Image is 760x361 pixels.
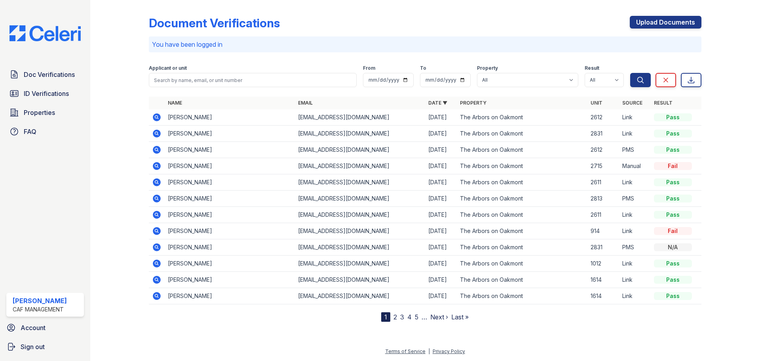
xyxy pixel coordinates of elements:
[654,130,692,138] div: Pass
[619,126,651,142] td: Link
[585,65,599,71] label: Result
[457,288,587,304] td: The Arbors on Oakmont
[619,288,651,304] td: Link
[168,100,182,106] a: Name
[165,288,295,304] td: [PERSON_NAME]
[298,100,313,106] a: Email
[587,174,619,191] td: 2611
[457,109,587,126] td: The Arbors on Oakmont
[6,105,84,120] a: Properties
[149,65,187,71] label: Applicant or unit
[165,158,295,174] td: [PERSON_NAME]
[295,191,425,207] td: [EMAIL_ADDRESS][DOMAIN_NAME]
[457,272,587,288] td: The Arbors on Oakmont
[425,223,457,239] td: [DATE]
[654,276,692,284] div: Pass
[428,100,447,106] a: Date ▼
[165,109,295,126] td: [PERSON_NAME]
[654,100,673,106] a: Result
[619,142,651,158] td: PMS
[3,339,87,355] a: Sign out
[587,126,619,142] td: 2831
[654,146,692,154] div: Pass
[619,256,651,272] td: Link
[420,65,426,71] label: To
[457,207,587,223] td: The Arbors on Oakmont
[425,256,457,272] td: [DATE]
[619,174,651,191] td: Link
[457,223,587,239] td: The Arbors on Oakmont
[295,256,425,272] td: [EMAIL_ADDRESS][DOMAIN_NAME]
[591,100,602,106] a: Unit
[24,70,75,79] span: Doc Verifications
[407,313,412,321] a: 4
[425,174,457,191] td: [DATE]
[24,127,36,136] span: FAQ
[587,223,619,239] td: 914
[619,207,651,223] td: Link
[654,113,692,121] div: Pass
[457,256,587,272] td: The Arbors on Oakmont
[295,126,425,142] td: [EMAIL_ADDRESS][DOMAIN_NAME]
[457,142,587,158] td: The Arbors on Oakmont
[587,191,619,207] td: 2813
[415,313,418,321] a: 5
[295,239,425,256] td: [EMAIL_ADDRESS][DOMAIN_NAME]
[149,73,357,87] input: Search by name, email, or unit number
[393,313,397,321] a: 2
[295,223,425,239] td: [EMAIL_ADDRESS][DOMAIN_NAME]
[654,227,692,235] div: Fail
[13,296,67,306] div: [PERSON_NAME]
[587,109,619,126] td: 2612
[457,158,587,174] td: The Arbors on Oakmont
[24,108,55,117] span: Properties
[587,239,619,256] td: 2831
[654,162,692,170] div: Fail
[425,109,457,126] td: [DATE]
[295,272,425,288] td: [EMAIL_ADDRESS][DOMAIN_NAME]
[457,191,587,207] td: The Arbors on Oakmont
[165,191,295,207] td: [PERSON_NAME]
[457,174,587,191] td: The Arbors on Oakmont
[619,158,651,174] td: Manual
[165,272,295,288] td: [PERSON_NAME]
[425,272,457,288] td: [DATE]
[165,256,295,272] td: [PERSON_NAME]
[295,158,425,174] td: [EMAIL_ADDRESS][DOMAIN_NAME]
[428,348,430,354] div: |
[165,142,295,158] td: [PERSON_NAME]
[587,207,619,223] td: 2611
[460,100,486,106] a: Property
[3,25,87,41] img: CE_Logo_Blue-a8612792a0a2168367f1c8372b55b34899dd931a85d93a1a3d3e32e68fde9ad4.png
[165,223,295,239] td: [PERSON_NAME]
[13,306,67,313] div: CAF Management
[587,288,619,304] td: 1614
[619,272,651,288] td: Link
[457,239,587,256] td: The Arbors on Oakmont
[433,348,465,354] a: Privacy Policy
[152,40,698,49] p: You have been logged in
[619,191,651,207] td: PMS
[619,239,651,256] td: PMS
[422,312,427,322] span: …
[587,256,619,272] td: 1012
[165,239,295,256] td: [PERSON_NAME]
[6,86,84,101] a: ID Verifications
[6,67,84,82] a: Doc Verifications
[149,16,280,30] div: Document Verifications
[295,174,425,191] td: [EMAIL_ADDRESS][DOMAIN_NAME]
[385,348,426,354] a: Terms of Service
[21,342,45,351] span: Sign out
[654,178,692,186] div: Pass
[654,260,692,267] div: Pass
[425,142,457,158] td: [DATE]
[295,142,425,158] td: [EMAIL_ADDRESS][DOMAIN_NAME]
[24,89,69,98] span: ID Verifications
[400,313,404,321] a: 3
[587,142,619,158] td: 2612
[477,65,498,71] label: Property
[457,126,587,142] td: The Arbors on Oakmont
[363,65,375,71] label: From
[381,312,390,322] div: 1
